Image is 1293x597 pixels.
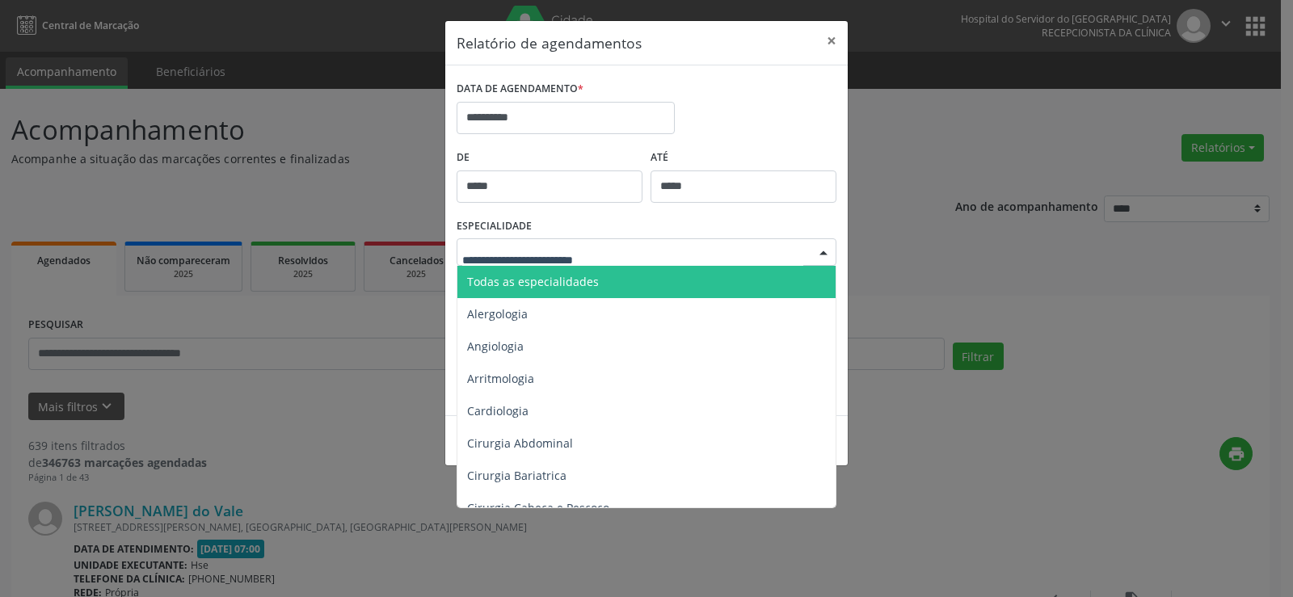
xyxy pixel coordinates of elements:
[467,371,534,386] span: Arritmologia
[651,145,836,170] label: ATÉ
[467,306,528,322] span: Alergologia
[815,21,848,61] button: Close
[467,435,573,451] span: Cirurgia Abdominal
[467,500,609,515] span: Cirurgia Cabeça e Pescoço
[467,468,566,483] span: Cirurgia Bariatrica
[467,403,529,418] span: Cardiologia
[467,274,599,289] span: Todas as especialidades
[457,77,583,102] label: DATA DE AGENDAMENTO
[467,338,524,354] span: Angiologia
[457,32,642,53] h5: Relatório de agendamentos
[457,214,532,239] label: ESPECIALIDADE
[457,145,642,170] label: De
